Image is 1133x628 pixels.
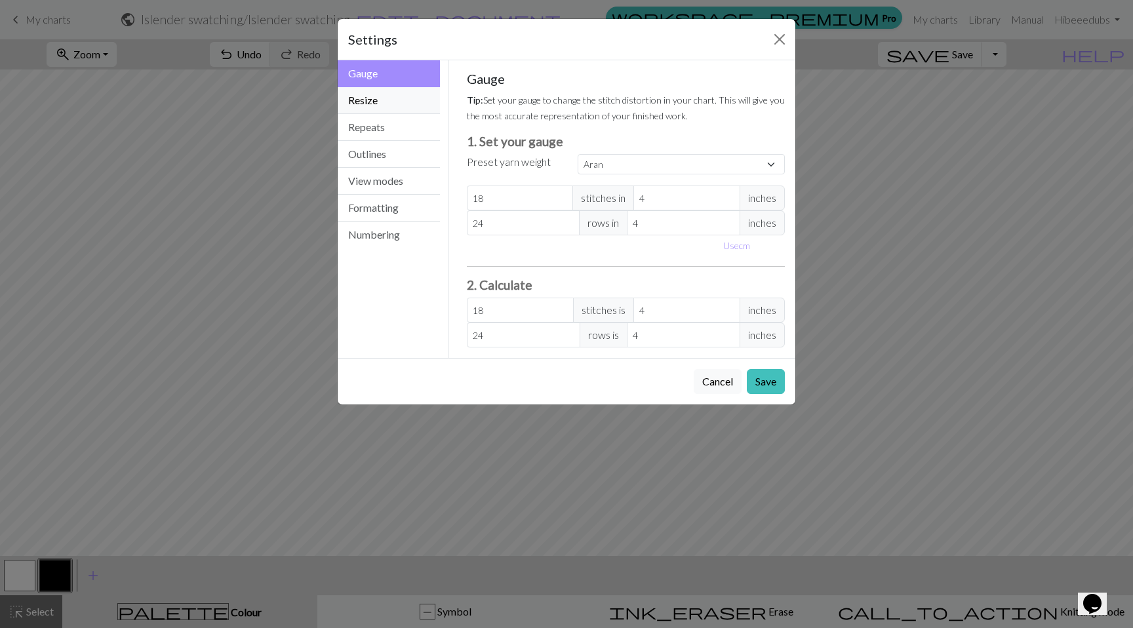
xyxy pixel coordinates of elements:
[580,323,627,347] span: rows is
[740,323,785,347] span: inches
[740,298,785,323] span: inches
[338,87,440,114] button: Resize
[467,277,785,292] h3: 2. Calculate
[338,114,440,141] button: Repeats
[338,195,440,222] button: Formatting
[467,71,785,87] h5: Gauge
[769,29,790,50] button: Close
[572,186,634,210] span: stitches in
[338,222,440,248] button: Numbering
[467,154,551,170] label: Preset yarn weight
[740,186,785,210] span: inches
[573,298,634,323] span: stitches is
[348,29,397,49] h5: Settings
[467,94,785,121] small: Set your gauge to change the stitch distortion in your chart. This will give you the most accurat...
[694,369,742,394] button: Cancel
[1078,576,1120,615] iframe: chat widget
[740,210,785,235] span: inches
[338,60,440,87] button: Gauge
[747,369,785,394] button: Save
[467,134,785,149] h3: 1. Set your gauge
[338,141,440,168] button: Outlines
[467,94,483,106] strong: Tip:
[717,235,756,256] button: Usecm
[338,168,440,195] button: View modes
[579,210,627,235] span: rows in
